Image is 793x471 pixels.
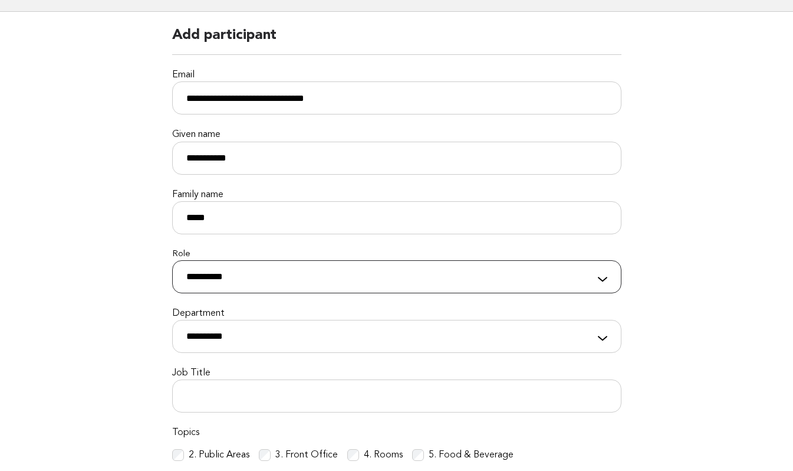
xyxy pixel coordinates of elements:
label: 5. Food & Beverage [429,449,514,462]
label: 4. Rooms [364,449,403,462]
label: Given name [172,129,621,141]
label: Topics [172,427,621,439]
label: Email [172,69,621,81]
label: Department [172,308,621,320]
h2: Add participant [172,26,621,55]
label: Family name [172,189,621,201]
label: Job Title [172,367,621,380]
label: 2. Public Areas [189,449,249,462]
label: 3. Front Office [275,449,338,462]
label: Role [172,248,621,260]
